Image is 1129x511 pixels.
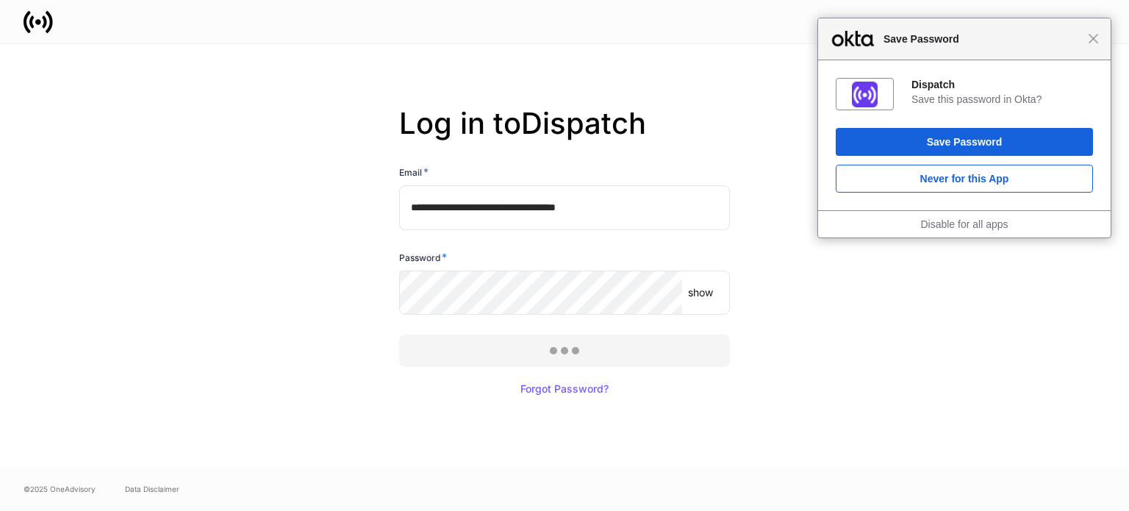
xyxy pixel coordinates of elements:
span: Save Password [876,30,1088,48]
button: Save Password [836,128,1093,156]
button: Never for this App [836,165,1093,193]
div: Save this password in Okta? [911,93,1093,106]
div: Dispatch [911,78,1093,91]
img: IoaI0QAAAAZJREFUAwDpn500DgGa8wAAAABJRU5ErkJggg== [852,82,878,107]
a: Disable for all apps [920,218,1008,230]
span: Close [1088,33,1099,44]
